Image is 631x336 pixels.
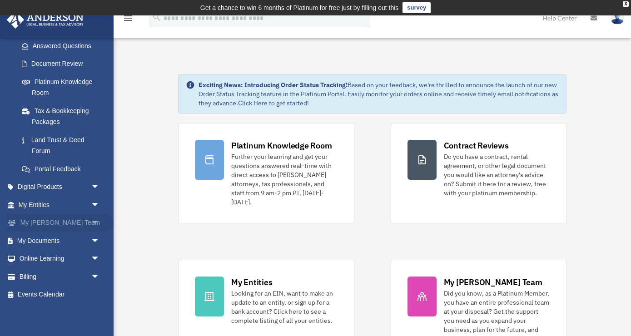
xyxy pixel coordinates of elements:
a: Platinum Knowledge Room Further your learning and get your questions answered real-time with dire... [178,123,354,223]
div: Contract Reviews [444,140,509,151]
a: Tax & Bookkeeping Packages [13,102,114,131]
div: My [PERSON_NAME] Team [444,277,542,288]
a: Contract Reviews Do you have a contract, rental agreement, or other legal document you would like... [391,123,567,223]
strong: Exciting News: Introducing Order Status Tracking! [199,81,348,89]
a: Online Learningarrow_drop_down [6,250,114,268]
a: Billingarrow_drop_down [6,267,114,286]
a: My Entitiesarrow_drop_down [6,196,114,214]
div: Looking for an EIN, want to make an update to an entity, or sign up for a bank account? Click her... [231,289,338,325]
i: search [152,12,162,22]
a: Answered Questions [13,37,114,55]
div: Get a chance to win 6 months of Platinum for free just by filling out this [200,2,399,13]
a: Platinum Knowledge Room [13,73,114,102]
span: arrow_drop_down [91,196,109,214]
span: arrow_drop_down [91,267,109,286]
span: arrow_drop_down [91,214,109,232]
span: arrow_drop_down [91,232,109,250]
a: Digital Productsarrow_drop_down [6,178,114,196]
img: Anderson Advisors Platinum Portal [4,11,86,29]
a: survey [402,2,431,13]
div: My Entities [231,277,272,288]
div: Platinum Knowledge Room [231,140,332,151]
span: arrow_drop_down [91,250,109,268]
i: menu [123,13,134,24]
a: My [PERSON_NAME] Teamarrow_drop_down [6,214,114,232]
div: Based on your feedback, we're thrilled to announce the launch of our new Order Status Tracking fe... [199,80,559,108]
span: arrow_drop_down [91,178,109,197]
a: My Documentsarrow_drop_down [6,232,114,250]
a: Portal Feedback [13,160,114,178]
div: Further your learning and get your questions answered real-time with direct access to [PERSON_NAM... [231,152,338,207]
a: Land Trust & Deed Forum [13,131,114,160]
a: Events Calendar [6,286,114,304]
a: menu [123,16,134,24]
img: User Pic [611,11,624,25]
div: close [623,1,629,7]
a: Click Here to get started! [238,99,309,107]
a: Document Review [13,55,114,73]
div: Do you have a contract, rental agreement, or other legal document you would like an attorney's ad... [444,152,550,198]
